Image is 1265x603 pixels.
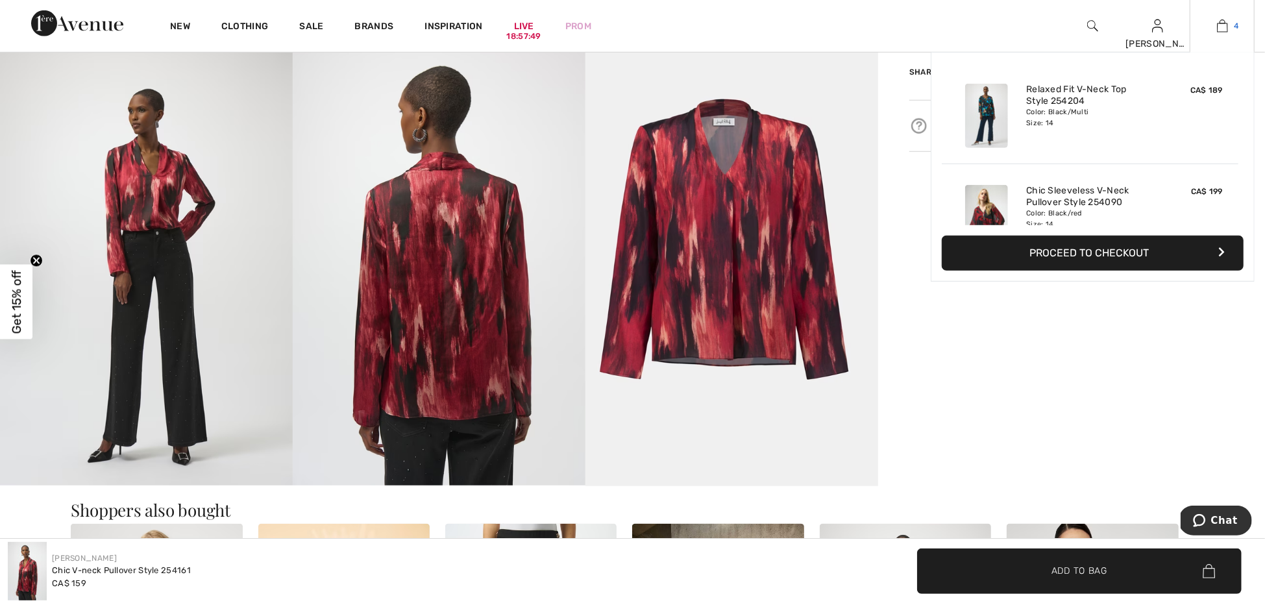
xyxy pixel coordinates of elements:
img: Chic Sleeveless V-Neck Pullover Style 254090 [965,185,1008,249]
a: New [170,21,190,34]
span: Get 15% off [9,270,24,334]
span: 4 [1234,20,1239,32]
img: Chic V-Neck Pullover Style 254161. 5 [585,47,878,487]
img: Relaxed Fit V-Neck Top Style 254204 [965,84,1008,148]
span: CA$ 189 [1190,86,1223,95]
button: Proceed to Checkout [942,236,1244,271]
img: Chic V-Neck Pullover Style 254161 [8,542,47,600]
span: CA$ 199 [1191,187,1223,196]
div: Chic V-neck Pullover Style 254161 [52,564,191,577]
iframe: Opens a widget where you can chat to one of our agents [1181,506,1252,538]
div: Color: Black/red Size: 14 [1026,208,1154,229]
img: search the website [1087,18,1098,34]
span: CA$ 159 [52,578,86,588]
h3: Shoppers also bought [71,502,1194,519]
div: 18:57:49 [507,31,541,43]
img: My Info [1152,18,1163,34]
img: Bag.svg [1203,564,1215,578]
div: Need help? We're here for you! [909,116,1234,136]
span: Share [909,68,937,77]
span: Inspiration [424,21,482,34]
img: Chic V-Neck Pullover Style 254161. 4 [293,47,585,486]
a: Clothing [221,21,268,34]
a: [PERSON_NAME] [52,554,117,563]
a: Prom [565,19,591,33]
img: My Bag [1217,18,1228,34]
button: Add to Bag [917,548,1242,594]
a: 4 [1190,18,1254,34]
a: Relaxed Fit V-Neck Top Style 254204 [1026,84,1154,107]
span: Add to Bag [1051,564,1107,578]
img: 1ère Avenue [31,10,123,36]
div: Color: Black/Multi Size: 14 [1026,107,1154,128]
a: Sign In [1152,19,1163,32]
a: Chic Sleeveless V-Neck Pullover Style 254090 [1026,185,1154,208]
a: Live18:57:49 [514,19,534,33]
div: [PERSON_NAME] [1125,37,1189,51]
a: Sale [299,21,323,34]
a: Brands [355,21,394,34]
button: Close teaser [30,254,43,267]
